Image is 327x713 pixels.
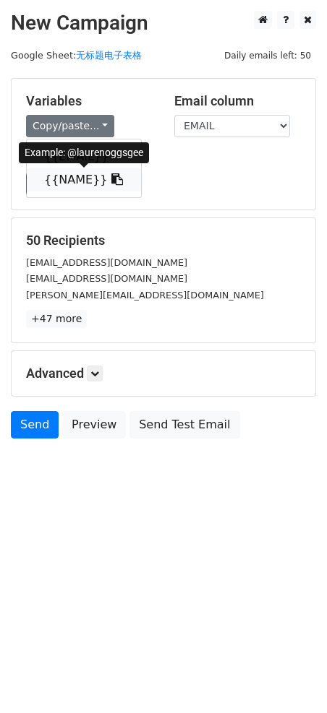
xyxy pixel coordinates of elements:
a: Send [11,411,59,438]
small: Google Sheet: [11,50,142,61]
a: Send Test Email [129,411,239,438]
h5: Advanced [26,366,301,381]
a: Daily emails left: 50 [219,50,316,61]
h2: New Campaign [11,11,316,35]
a: 无标题电子表格 [76,50,142,61]
span: Daily emails left: 50 [219,48,316,64]
a: Preview [62,411,126,438]
iframe: Chat Widget [255,644,327,713]
h5: Email column [174,93,301,109]
a: Copy/paste... [26,115,114,137]
small: [EMAIL_ADDRESS][DOMAIN_NAME] [26,273,187,284]
h5: Variables [26,93,153,109]
small: [EMAIL_ADDRESS][DOMAIN_NAME] [26,257,187,268]
small: [PERSON_NAME][EMAIL_ADDRESS][DOMAIN_NAME] [26,290,264,301]
h5: 50 Recipients [26,233,301,249]
a: {{NAME}} [27,168,141,191]
a: +47 more [26,310,87,328]
div: Example: @laurenoggsgee [19,142,149,163]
